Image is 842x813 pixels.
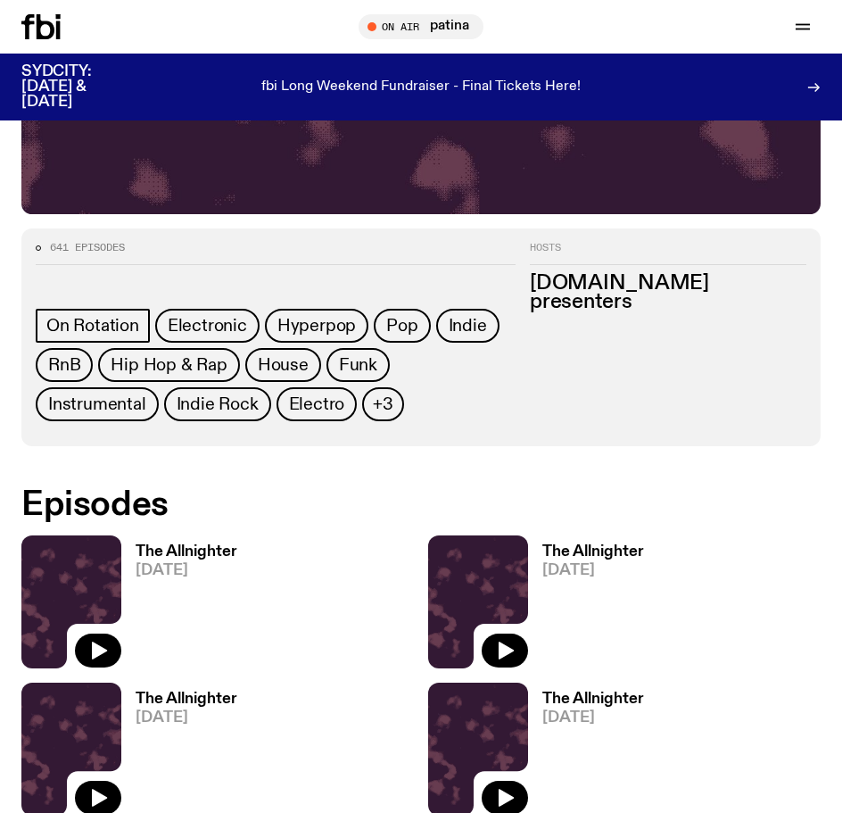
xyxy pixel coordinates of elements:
span: Funk [339,355,377,375]
button: +3 [362,387,404,421]
h3: The Allnighter [136,692,237,707]
span: 641 episodes [50,243,125,253]
a: Funk [326,348,390,382]
a: Electronic [155,309,260,343]
button: On Airpatina [359,14,483,39]
a: Indie Rock [164,387,271,421]
span: [DATE] [136,563,237,578]
a: The Allnighter[DATE] [121,544,237,668]
span: Indie [449,316,487,336]
a: Hip Hop & Rap [98,348,239,382]
a: The Allnighter[DATE] [528,544,644,668]
span: On Rotation [46,316,139,336]
span: Pop [386,316,417,336]
span: Hyperpop [277,316,356,336]
span: RnB [48,355,80,375]
span: Electronic [168,316,247,336]
p: fbi Long Weekend Fundraiser - Final Tickets Here! [261,79,581,95]
span: House [258,355,309,375]
a: On Rotation [36,309,150,343]
span: +3 [373,394,393,414]
span: Hip Hop & Rap [111,355,227,375]
span: [DATE] [542,710,644,726]
a: Hyperpop [265,309,368,343]
a: House [245,348,321,382]
h3: [DOMAIN_NAME] presenters [530,274,806,312]
a: Electro [277,387,358,421]
a: Pop [374,309,430,343]
span: [DATE] [542,563,644,578]
h3: The Allnighter [136,544,237,560]
a: RnB [36,348,93,382]
a: Indie [436,309,499,343]
span: Electro [289,394,345,414]
span: Indie Rock [177,394,259,414]
h2: Episodes [21,489,821,521]
span: Instrumental [48,394,146,414]
span: [DATE] [136,710,237,726]
h3: The Allnighter [542,692,644,707]
h3: The Allnighter [542,544,644,560]
h3: SYDCITY: [DATE] & [DATE] [21,64,136,110]
a: Instrumental [36,387,159,421]
h2: Hosts [530,243,806,264]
